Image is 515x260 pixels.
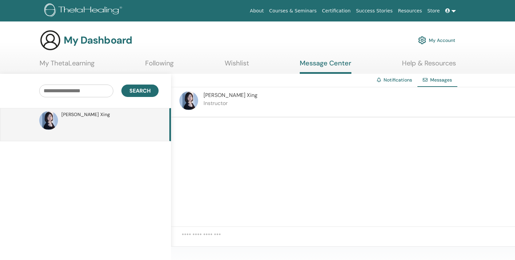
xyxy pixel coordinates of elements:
a: Resources [395,5,425,17]
img: cog.svg [418,35,426,46]
a: Store [425,5,443,17]
h3: My Dashboard [64,34,132,46]
img: default.jpg [179,91,198,110]
span: Messages [430,77,452,83]
button: Search [121,85,159,97]
a: Success Stories [353,5,395,17]
a: About [247,5,266,17]
a: Courses & Seminars [267,5,320,17]
a: Following [145,59,174,72]
a: My ThetaLearning [40,59,95,72]
span: [PERSON_NAME] Xing [61,111,110,118]
p: Instructor [204,99,257,107]
a: Wishlist [225,59,249,72]
a: My Account [418,33,455,48]
a: Message Center [300,59,351,74]
img: generic-user-icon.jpg [40,30,61,51]
a: Help & Resources [402,59,456,72]
span: Search [129,87,151,94]
span: [PERSON_NAME] Xing [204,92,257,99]
img: default.jpg [39,111,58,130]
a: Notifications [384,77,412,83]
img: logo.png [44,3,124,18]
a: Certification [319,5,353,17]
